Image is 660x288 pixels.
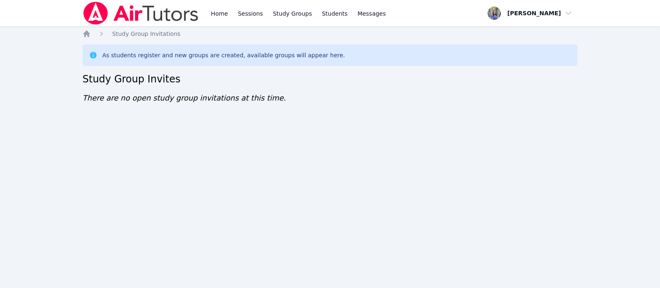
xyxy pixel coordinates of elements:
[358,9,386,18] span: Messages
[112,30,180,38] a: Study Group Invitations
[82,73,577,86] h2: Study Group Invites
[82,94,286,102] span: There are no open study group invitations at this time.
[82,2,199,25] img: Air Tutors
[82,30,577,38] nav: Breadcrumb
[112,30,180,37] span: Study Group Invitations
[102,51,345,59] div: As students register and new groups are created, available groups will appear here.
